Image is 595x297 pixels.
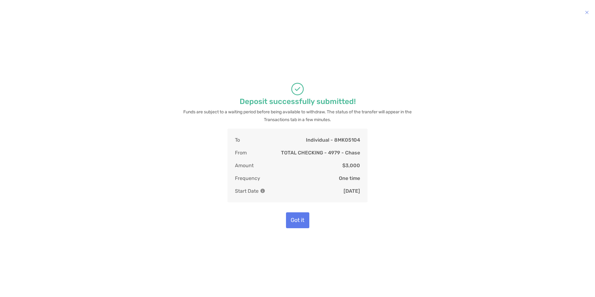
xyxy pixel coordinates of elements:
[339,174,360,182] p: One time
[344,187,360,195] p: [DATE]
[286,212,309,228] button: Got it
[235,149,247,157] p: From
[281,149,360,157] p: TOTAL CHECKING - 4979 - Chase
[235,162,254,169] p: Amount
[342,162,360,169] p: $3,000
[235,136,240,144] p: To
[181,108,414,124] p: Funds are subject to a waiting period before being available to withdraw. The status of the trans...
[235,174,260,182] p: Frequency
[235,187,265,195] p: Start Date
[260,189,265,193] img: Information Icon
[240,98,356,106] p: Deposit successfully submitted!
[306,136,360,144] p: Individual - 8MK05104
